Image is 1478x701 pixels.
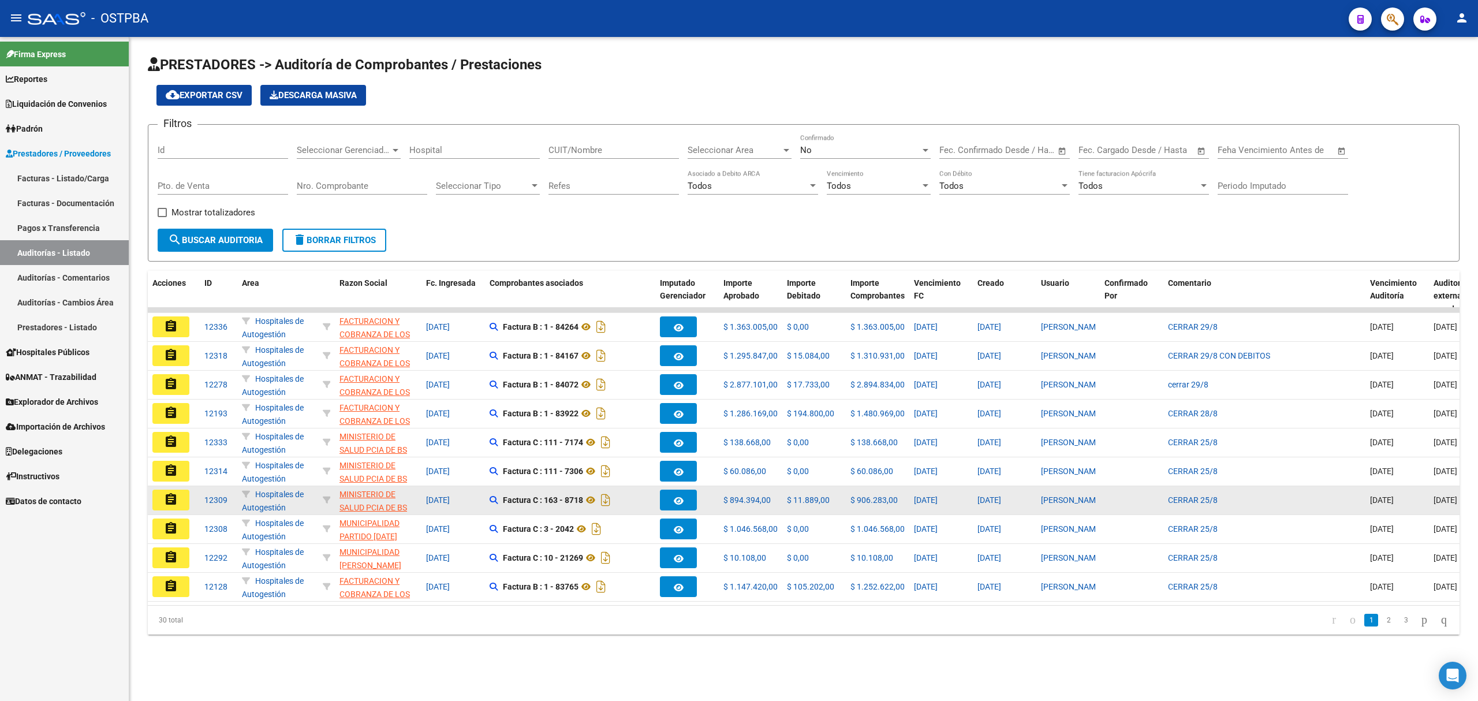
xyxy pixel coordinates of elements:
span: PRESTADORES -> Auditoría de Comprobantes / Prestaciones [148,57,542,73]
span: [DATE] [426,380,450,389]
span: Acciones [152,278,186,288]
app-download-masive: Descarga masiva de comprobantes (adjuntos) [260,85,366,106]
div: - 30626983398 [339,459,417,483]
span: MUNICIPALIDAD [PERSON_NAME][GEOGRAPHIC_DATA] [339,547,417,583]
input: Start date [939,145,977,155]
li: page 2 [1380,610,1397,630]
span: Imputado Gerenciador [660,278,706,301]
mat-icon: assignment [164,406,178,420]
datatable-header-cell: Razon Social [335,271,421,322]
span: Hospitales de Autogestión [242,374,304,397]
mat-icon: search [168,233,182,247]
span: [DATE] [1370,467,1394,476]
a: go to next page [1416,614,1432,627]
strong: Factura C : 111 - 7174 [503,438,583,447]
i: Descargar documento [594,404,609,423]
span: 12128 [204,582,227,591]
span: $ 11.889,00 [787,495,830,505]
span: [PERSON_NAME] [1041,438,1103,447]
input: End date [987,145,1043,155]
span: [DATE] [1370,322,1394,331]
div: 30 total [148,606,408,635]
span: Razon Social [339,278,387,288]
span: 12278 [204,380,227,389]
strong: Factura B : 1 - 84072 [503,380,578,389]
span: Vencimiento FC [914,278,961,301]
div: - 30999001242 [339,517,417,541]
span: Comentario [1168,278,1211,288]
span: ANMAT - Trazabilidad [6,371,96,383]
i: Descargar documento [589,520,604,538]
span: [DATE] [426,524,450,534]
span: $ 1.046.568,00 [850,524,905,534]
span: $ 10.108,00 [723,553,766,562]
span: Auditoría externa creada [1434,278,1468,314]
div: - 30715497456 [339,401,417,426]
mat-icon: assignment [164,435,178,449]
span: [DATE] [426,467,450,476]
span: - OSTPBA [91,6,148,31]
span: FACTURACION Y COBRANZA DE LOS EFECTORES PUBLICOS S.E. [339,345,410,394]
span: FACTURACION Y COBRANZA DE LOS EFECTORES PUBLICOS S.E. [339,403,410,452]
span: CERRAR 25/8 [1168,524,1218,534]
mat-icon: person [1455,11,1469,25]
span: [DATE] [1434,582,1457,591]
span: 12292 [204,553,227,562]
datatable-header-cell: Vencimiento FC [909,271,973,322]
i: Descargar documento [594,375,609,394]
span: Hospitales de Autogestión [242,519,304,541]
span: CERRAR 25/8 [1168,495,1218,505]
datatable-header-cell: Imputado Gerenciador [655,271,719,322]
i: Descargar documento [598,462,613,480]
span: Todos [1078,181,1103,191]
span: FACTURACION Y COBRANZA DE LOS EFECTORES PUBLICOS S.E. [339,374,410,423]
span: Todos [827,181,851,191]
div: Open Intercom Messenger [1439,662,1466,689]
span: Hospitales de Autogestión [242,490,304,512]
span: [DATE] [914,582,938,591]
span: [PERSON_NAME] [1041,322,1103,331]
datatable-header-cell: Area [237,271,318,322]
span: 12318 [204,351,227,360]
span: $ 2.877.101,00 [723,380,778,389]
span: 12336 [204,322,227,331]
span: MINISTERIO DE SALUD PCIA DE BS AS [339,461,407,497]
span: CERRAR 25/8 [1168,582,1218,591]
div: - 30999001935 [339,546,417,570]
span: $ 1.363.005,00 [723,322,778,331]
span: 12333 [204,438,227,447]
span: [DATE] [1370,351,1394,360]
span: $ 0,00 [787,553,809,562]
span: 12309 [204,495,227,505]
span: [DATE] [914,438,938,447]
span: Instructivos [6,470,59,483]
div: - 30715497456 [339,372,417,397]
span: $ 138.668,00 [723,438,771,447]
span: CERRAR 25/8 [1168,467,1218,476]
button: Borrar Filtros [282,229,386,252]
span: [DATE] [426,409,450,418]
span: [DATE] [426,553,450,562]
span: $ 0,00 [787,524,809,534]
span: Explorador de Archivos [6,396,98,408]
span: $ 105.202,00 [787,582,834,591]
strong: Factura C : 163 - 8718 [503,495,583,505]
span: MINISTERIO DE SALUD PCIA DE BS AS [339,490,407,525]
mat-icon: assignment [164,579,178,593]
span: Buscar Auditoria [168,235,263,245]
li: page 3 [1397,610,1414,630]
h3: Filtros [158,115,197,132]
span: $ 1.480.969,00 [850,409,905,418]
datatable-header-cell: Comprobantes asociados [485,271,655,322]
span: [DATE] [1370,524,1394,534]
span: CERRAR 29/8 [1168,322,1218,331]
span: [DATE] [1434,524,1457,534]
input: Start date [1078,145,1116,155]
span: [DATE] [977,467,1001,476]
span: $ 894.394,00 [723,495,771,505]
span: Vencimiento Auditoría [1370,278,1417,301]
span: [PERSON_NAME] [1041,582,1103,591]
span: Hospitales de Autogestión [242,576,304,599]
span: $ 1.046.568,00 [723,524,778,534]
span: CERRAR 25/8 [1168,553,1218,562]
